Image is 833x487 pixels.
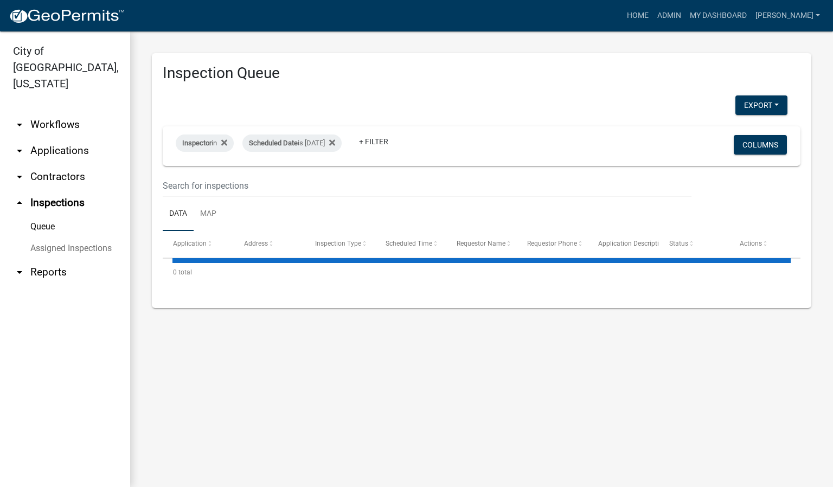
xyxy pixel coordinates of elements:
span: Application Description [598,240,667,247]
span: Address [244,240,268,247]
span: Requestor Phone [527,240,577,247]
i: arrow_drop_down [13,266,26,279]
a: Admin [653,5,685,26]
a: [PERSON_NAME] [751,5,824,26]
h3: Inspection Queue [163,64,800,82]
div: in [176,134,234,152]
i: arrow_drop_down [13,170,26,183]
datatable-header-cell: Address [234,231,305,257]
datatable-header-cell: Requestor Phone [517,231,588,257]
div: 0 total [163,259,800,286]
i: arrow_drop_down [13,118,26,131]
button: Columns [734,135,787,155]
button: Export [735,95,787,115]
datatable-header-cell: Application [163,231,234,257]
datatable-header-cell: Inspection Type [304,231,375,257]
i: arrow_drop_up [13,196,26,209]
datatable-header-cell: Scheduled Time [375,231,446,257]
div: is [DATE] [242,134,342,152]
span: Scheduled Date [249,139,298,147]
datatable-header-cell: Status [659,231,730,257]
span: Actions [740,240,762,247]
datatable-header-cell: Requestor Name [446,231,517,257]
span: Status [669,240,688,247]
span: Application [173,240,207,247]
a: + Filter [350,132,397,151]
i: arrow_drop_down [13,144,26,157]
a: My Dashboard [685,5,751,26]
input: Search for inspections [163,175,691,197]
a: Home [623,5,653,26]
a: Data [163,197,194,232]
span: Inspector [182,139,212,147]
span: Requestor Name [457,240,505,247]
span: Inspection Type [315,240,361,247]
datatable-header-cell: Actions [729,231,800,257]
a: Map [194,197,223,232]
datatable-header-cell: Application Description [588,231,659,257]
span: Scheduled Time [386,240,432,247]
